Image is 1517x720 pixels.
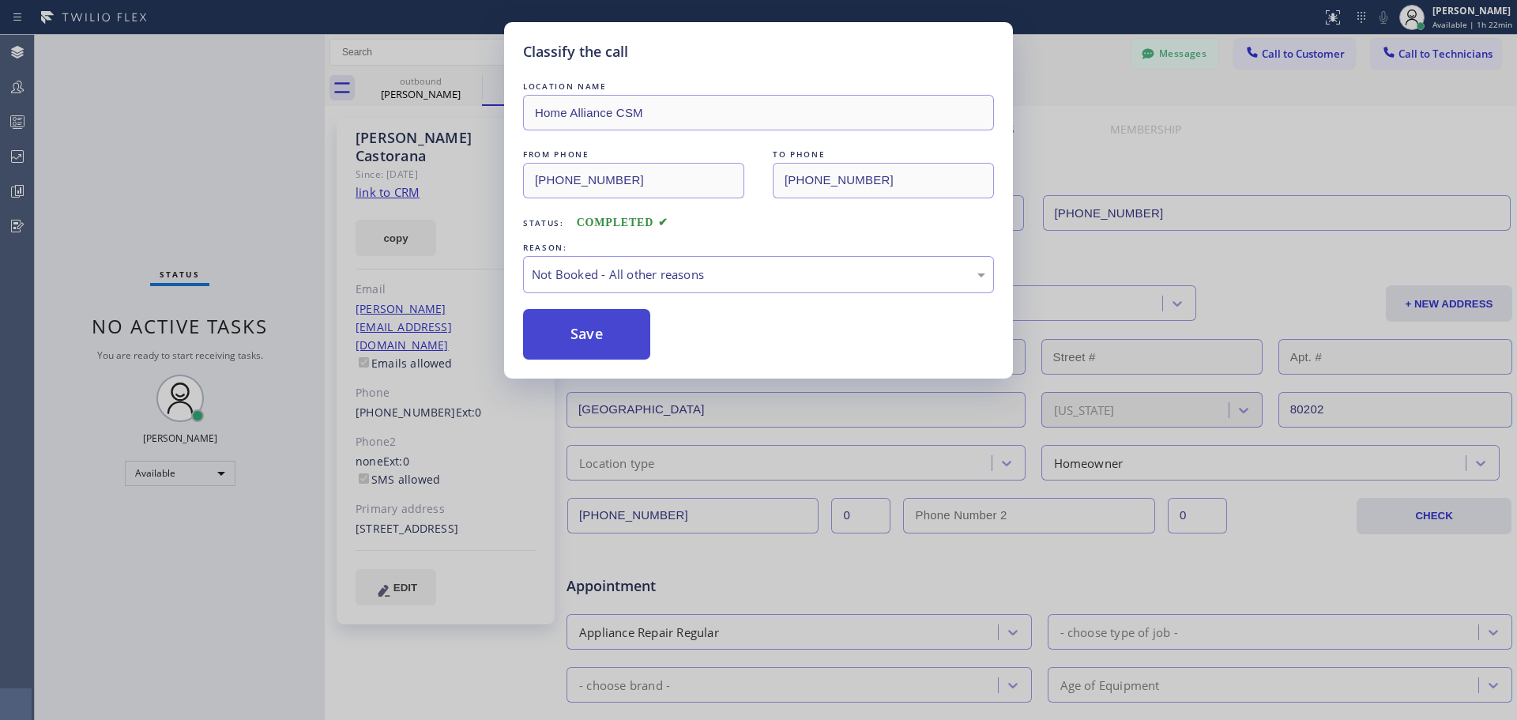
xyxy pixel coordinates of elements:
div: TO PHONE [773,146,994,163]
button: Save [523,309,650,360]
div: Not Booked - All other reasons [532,266,985,284]
div: FROM PHONE [523,146,744,163]
h5: Classify the call [523,41,628,62]
input: To phone [773,163,994,198]
span: COMPLETED [577,217,668,228]
input: From phone [523,163,744,198]
span: Status: [523,217,564,228]
div: REASON: [523,239,994,256]
div: LOCATION NAME [523,78,994,95]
